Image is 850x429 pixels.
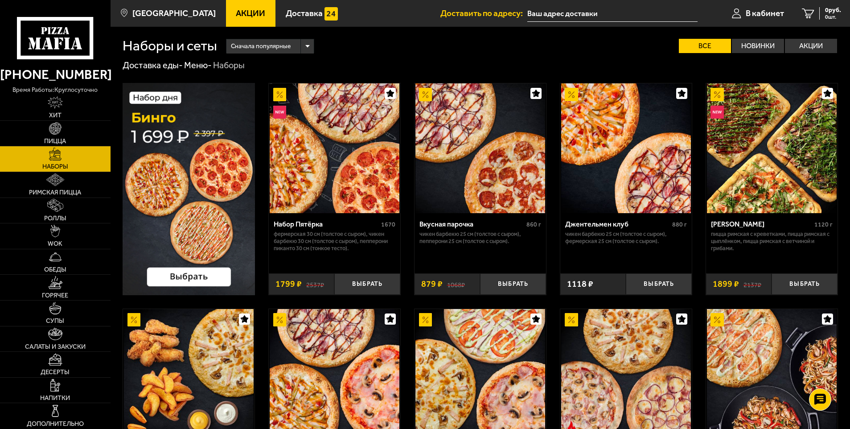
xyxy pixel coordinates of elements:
[42,164,68,170] span: Наборы
[40,395,70,401] span: Напитки
[381,221,395,228] span: 1670
[184,60,212,70] a: Меню-
[274,220,379,228] div: Набор Пятёрка
[269,83,400,213] a: АкционныйНовинкаНабор Пятёрка
[273,106,287,119] img: Новинка
[825,7,841,13] span: 0 руб.
[270,83,399,213] img: Набор Пятёрка
[527,5,697,22] input: Ваш адрес доставки
[565,313,578,326] img: Акционный
[273,313,287,326] img: Акционный
[132,9,216,17] span: [GEOGRAPHIC_DATA]
[710,88,724,101] img: Акционный
[415,83,545,213] img: Вкусная парочка
[772,273,838,295] button: Выбрать
[785,39,837,53] label: Акции
[711,231,833,252] p: Пицца Римская с креветками, Пицца Римская с цыплёнком, Пицца Римская с ветчиной и грибами.
[29,190,81,196] span: Римская пицца
[419,220,524,228] div: Вкусная парочка
[567,280,593,289] span: 1118 ₽
[273,88,287,101] img: Акционный
[565,220,670,228] div: Джентельмен клуб
[746,9,784,17] span: В кабинет
[480,273,546,295] button: Выбрать
[213,60,245,71] div: Наборы
[275,280,302,289] span: 1799 ₽
[526,221,541,228] span: 860 г
[421,280,443,289] span: 879 ₽
[41,369,70,375] span: Десерты
[44,267,66,273] span: Обеды
[46,318,64,324] span: Супы
[419,231,541,245] p: Чикен Барбекю 25 см (толстое с сыром), Пепперони 25 см (толстое с сыром).
[27,421,84,427] span: Дополнительно
[48,241,62,247] span: WOK
[706,83,838,213] a: АкционныйНовинкаМама Миа
[231,38,291,55] span: Сначала популярные
[286,9,323,17] span: Доставка
[447,280,465,289] s: 1068 ₽
[25,344,86,350] span: Салаты и закуски
[711,220,812,228] div: [PERSON_NAME]
[626,273,692,295] button: Выбрать
[707,83,837,213] img: Мама Миа
[561,83,691,213] img: Джентельмен клуб
[565,88,578,101] img: Акционный
[324,7,338,21] img: 15daf4d41897b9f0e9f617042186c801.svg
[44,215,66,222] span: Роллы
[123,39,217,53] h1: Наборы и сеты
[713,280,739,289] span: 1899 ₽
[127,313,141,326] img: Акционный
[710,313,724,326] img: Акционный
[419,313,432,326] img: Акционный
[42,293,68,299] span: Горячее
[419,88,432,101] img: Акционный
[710,106,724,119] img: Новинка
[679,39,731,53] label: Все
[44,138,66,144] span: Пицца
[274,231,395,252] p: Фермерская 30 см (толстое с сыром), Чикен Барбекю 30 см (толстое с сыром), Пепперони Пиканто 30 с...
[825,14,841,20] span: 0 шт.
[565,231,687,245] p: Чикен Барбекю 25 см (толстое с сыром), Фермерская 25 см (толстое с сыром).
[743,280,761,289] s: 2137 ₽
[440,9,527,17] span: Доставить по адресу:
[123,60,183,70] a: Доставка еды-
[306,280,324,289] s: 2537 ₽
[732,39,784,53] label: Новинки
[814,221,833,228] span: 1120 г
[415,83,546,213] a: АкционныйВкусная парочка
[672,221,687,228] span: 880 г
[560,83,692,213] a: АкционныйДжентельмен клуб
[334,273,400,295] button: Выбрать
[236,9,265,17] span: Акции
[49,112,62,119] span: Хит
